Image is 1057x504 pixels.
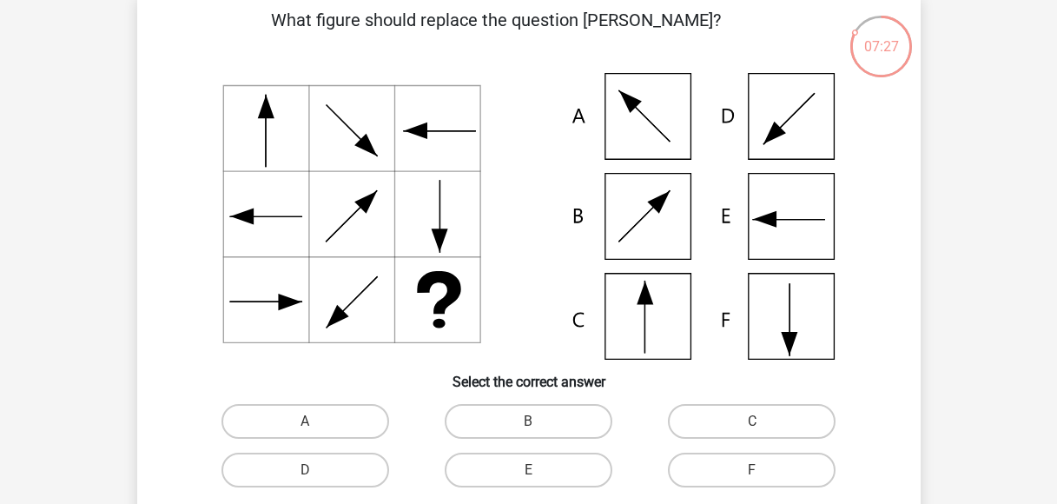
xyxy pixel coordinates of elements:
[165,7,828,59] p: What figure should replace the question [PERSON_NAME]?
[221,404,389,439] label: A
[668,404,836,439] label: C
[668,453,836,487] label: F
[445,453,612,487] label: E
[849,14,914,57] div: 07:27
[445,404,612,439] label: B
[221,453,389,487] label: D
[165,360,893,390] h6: Select the correct answer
